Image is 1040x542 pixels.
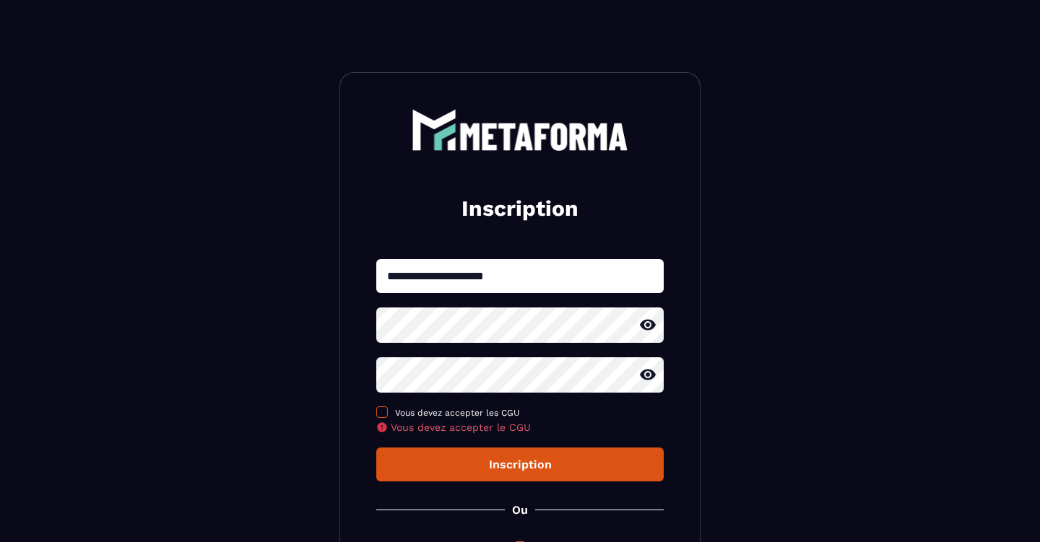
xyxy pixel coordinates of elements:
[391,421,531,433] span: Vous devez accepter le CGU
[395,408,520,418] span: Vous devez accepter les CGU
[388,458,652,471] div: Inscription
[376,109,664,151] a: logo
[376,447,664,481] button: Inscription
[394,194,646,223] h2: Inscription
[412,109,628,151] img: logo
[512,503,528,517] p: Ou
